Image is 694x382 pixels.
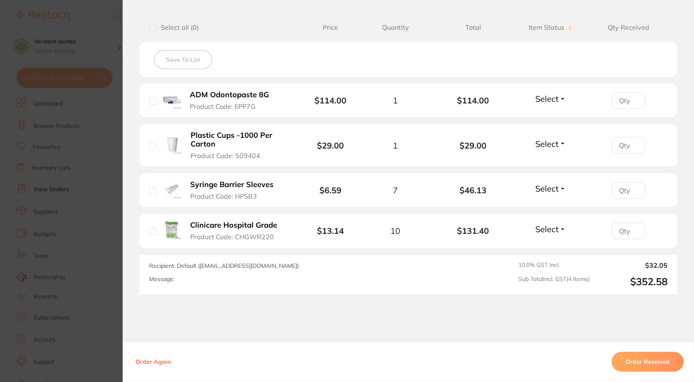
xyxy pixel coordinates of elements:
[157,24,199,31] span: Select all ( 0 )
[163,135,182,154] img: Plastic Cups -1000 Per Carton
[191,131,290,148] b: Plastic Cups -1000 Per Carton
[535,139,559,149] span: Select
[149,276,174,283] label: Message:
[190,221,277,230] b: Clinicare Hospital Grade
[133,358,173,365] button: Order Again
[434,96,512,105] b: $114.00
[154,50,212,69] button: Save To List
[535,94,559,104] span: Select
[533,224,568,234] button: Select
[393,141,398,150] span: 1
[393,185,398,195] span: 7
[612,137,645,154] input: Qty
[434,185,512,195] b: $46.13
[163,91,181,109] img: ADM Odontopaste 8G
[612,352,684,372] button: Order Received
[190,103,256,110] span: Product Code: EPP7G
[149,262,299,269] span: Recipient: Default ( [EMAIL_ADDRESS][DOMAIN_NAME] )
[518,276,590,288] span: Sub Total Incl. GST ( 4 Items)
[317,226,344,236] b: $13.14
[535,224,559,234] span: Select
[533,94,568,104] button: Select
[188,221,288,241] button: Clinicare Hospital Grade Product Code: CHGWR220
[434,226,512,235] b: $131.40
[612,223,645,239] input: Qty
[188,180,284,200] button: Syringe Barrier Sleeves Product Code: HPSB3
[190,233,274,240] span: Product Code: CHGWR220
[596,262,667,269] output: $32.05
[596,276,667,288] output: $352.58
[434,141,512,150] b: $29.00
[305,24,356,31] span: Price
[191,152,260,159] span: Product Code: 509404
[518,262,590,269] span: 10.0 % GST Incl.
[434,24,512,31] span: Total
[190,192,257,200] span: Product Code: HPSB3
[390,226,400,235] span: 10
[356,24,434,31] span: Quantity
[533,183,568,194] button: Select
[319,185,341,195] b: $6.59
[535,183,559,194] span: Select
[512,24,590,31] span: Item Status
[612,182,645,199] input: Qty
[187,90,280,111] button: ADM Odontopaste 8G Product Code: EPP7G
[190,180,273,189] b: Syringe Barrier Sleeves
[533,139,568,149] button: Select
[190,91,269,99] b: ADM Odontopaste 8G
[163,221,181,239] img: Clinicare Hospital Grade
[393,96,398,105] span: 1
[314,95,346,106] b: $114.00
[163,180,181,199] img: Syringe Barrier Sleeves
[590,24,667,31] span: Qty Received
[612,92,645,109] input: Qty
[188,131,292,160] button: Plastic Cups -1000 Per Carton Product Code: 509404
[317,140,344,151] b: $29.00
